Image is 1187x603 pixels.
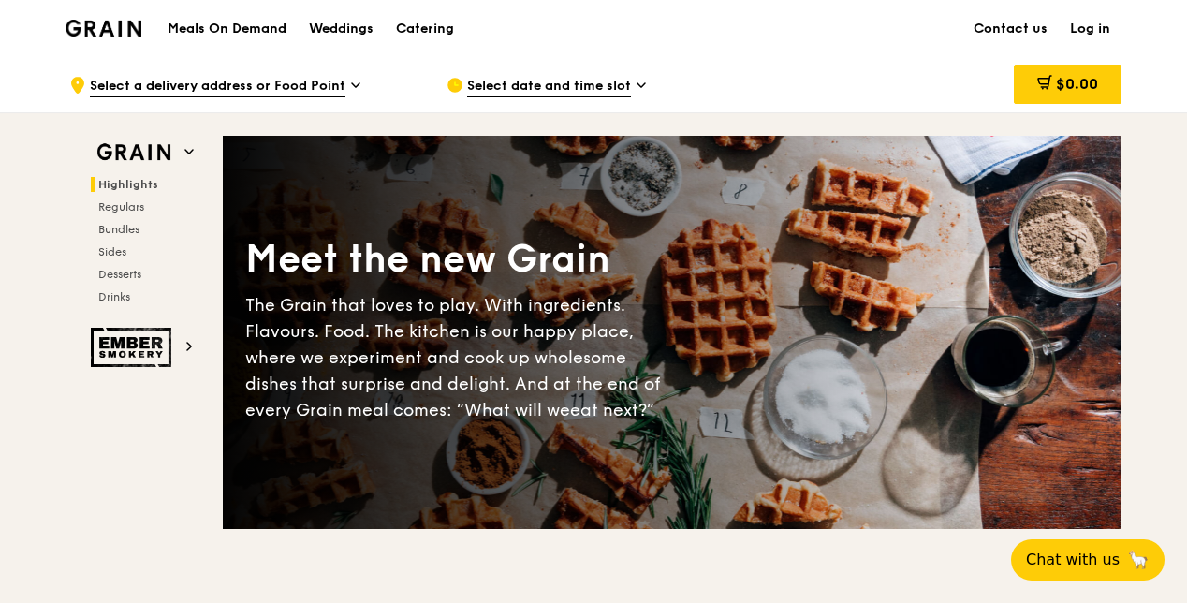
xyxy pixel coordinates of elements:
span: $0.00 [1056,75,1098,93]
span: Drinks [98,290,130,303]
span: eat next?” [570,400,654,420]
span: Chat with us [1026,549,1120,571]
span: Select a delivery address or Food Point [90,77,345,97]
a: Contact us [962,1,1059,57]
span: Select date and time slot [467,77,631,97]
span: Regulars [98,200,144,213]
button: Chat with us🦙 [1011,539,1165,581]
div: Meet the new Grain [245,234,672,285]
span: Bundles [98,223,139,236]
h1: Meals On Demand [168,20,286,38]
a: Weddings [298,1,385,57]
img: Grain web logo [91,136,177,169]
div: The Grain that loves to play. With ingredients. Flavours. Food. The kitchen is our happy place, w... [245,292,672,423]
span: Sides [98,245,126,258]
a: Catering [385,1,465,57]
span: Desserts [98,268,141,281]
img: Grain [66,20,141,37]
div: Catering [396,1,454,57]
span: 🦙 [1127,549,1150,571]
img: Ember Smokery web logo [91,328,177,367]
span: Highlights [98,178,158,191]
a: Log in [1059,1,1121,57]
div: Weddings [309,1,374,57]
